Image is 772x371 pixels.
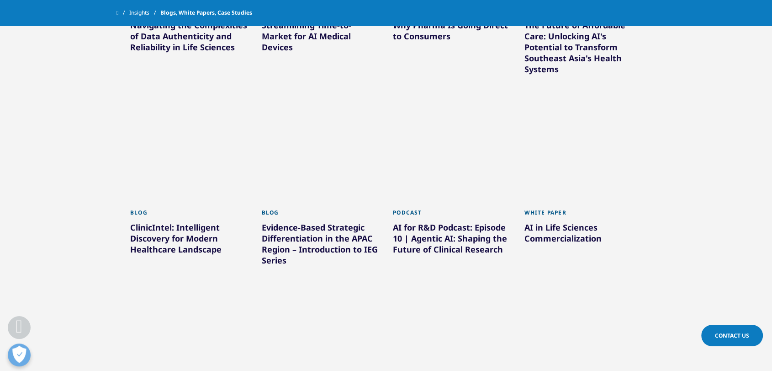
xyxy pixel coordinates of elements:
[130,222,248,258] div: ClinicIntel: Intelligent Discovery for Modern Healthcare Landscape
[262,20,380,56] div: Streamlining Time-to-Market for AI Medical Devices
[524,209,642,221] div: White Paper
[130,209,248,221] div: Blog
[524,204,642,267] a: White Paper AI in Life Sciences Commercialization
[262,2,380,76] a: Blog Streamlining Time-to-Market for AI Medical Devices
[393,222,511,258] div: AI for R&D Podcast: Episode 10 | Agentic AI: Shaping the Future of Clinical Research
[130,204,248,278] a: Blog ClinicIntel: Intelligent Discovery for Modern Healthcare Landscape
[701,325,763,346] a: Contact Us
[393,209,511,221] div: Podcast
[393,2,511,65] a: Blog Why Pharma Is Going Direct to Consumers
[524,20,642,78] div: The Future of Affordable Care: Unlocking AI's Potential to Transform Southeast Asia's Health Systems
[8,344,31,366] button: Open Preferences
[129,5,160,21] a: Insights
[160,5,252,21] span: Blogs, White Papers, Case Studies
[130,20,248,56] div: Navigating the Complexities of Data Authenticity and Reliability in Life Sciences
[262,204,380,289] a: Blog Evidence-Based Strategic Differentiation in the APAC Region – Introduction to IEG Series
[524,2,642,98] a: White Paper The Future of Affordable Care: Unlocking AI's Potential to Transform Southeast Asia's...
[524,222,642,247] div: AI in Life Sciences Commercialization
[715,332,749,339] span: Contact Us
[393,20,511,45] div: Why Pharma Is Going Direct to Consumers
[262,222,380,269] div: Evidence-Based Strategic Differentiation in the APAC Region – Introduction to IEG Series
[393,204,511,278] a: Podcast AI for R&D Podcast: Episode 10 | Agentic AI: Shaping the Future of Clinical Research
[262,209,380,221] div: Blog
[130,2,248,76] a: Blog Navigating the Complexities of Data Authenticity and Reliability in Life Sciences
